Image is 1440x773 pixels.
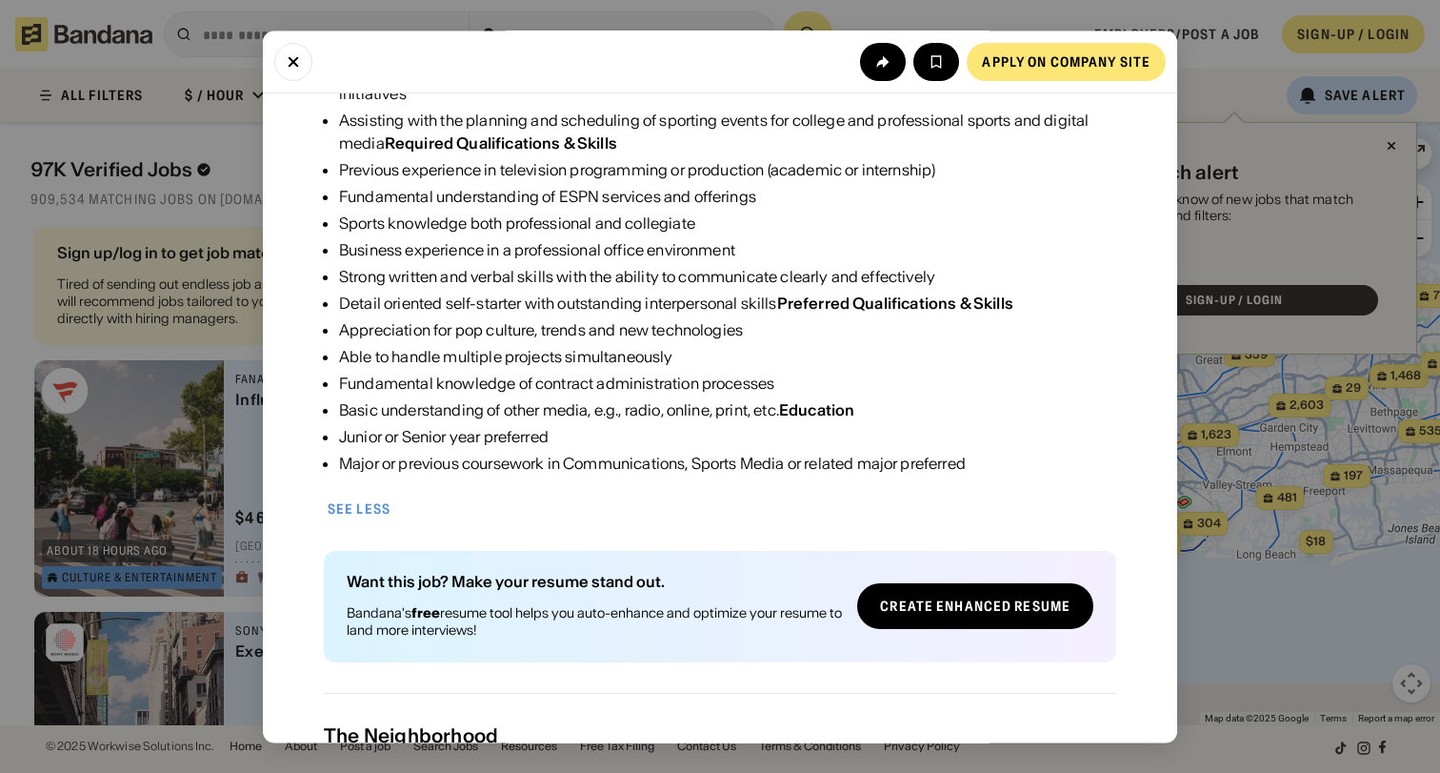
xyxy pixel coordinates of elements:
[339,453,1116,476] div: Major or previous coursework in Communications, Sports Media or related major preferred
[339,373,1116,396] div: Fundamental knowledge of contract administration processes
[339,293,1116,315] div: Detail oriented self-starter with outstanding interpersonal skills
[339,399,1116,422] div: Basic understanding of other media, e.g., radio, online, print, etc.
[347,575,842,590] div: Want this job? Make your resume stand out.
[328,503,390,517] div: See less
[339,213,1116,235] div: Sports knowledge both professional and collegiate
[324,724,1116,747] div: The Neighborhood
[339,239,1116,262] div: Business experience in a professional office environment
[339,110,1116,155] div: Assisting with the planning and scheduling of sporting events for college and professional sports...
[339,426,1116,449] div: Junior or Senior year preferred
[411,605,440,622] b: free
[339,266,1116,289] div: Strong written and verbal skills with the ability to communicate clearly and effectively
[982,54,1150,68] div: Apply on company site
[777,295,1013,314] div: Preferred Qualifications & Skills
[779,401,854,420] div: Education
[347,605,842,640] div: Bandana's resume tool helps you auto-enhance and optimize your resume to land more interviews!
[339,319,1116,342] div: Appreciation for pop culture, trends and new technologies
[880,600,1070,614] div: Create Enhanced Resume
[274,42,312,80] button: Close
[339,346,1116,369] div: Able to handle multiple projects simultaneously
[339,159,1116,182] div: Previous experience in television programming or production (academic or internship)
[339,186,1116,209] div: Fundamental understanding of ESPN services and offerings
[385,134,617,153] div: Required Qualifications & Skills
